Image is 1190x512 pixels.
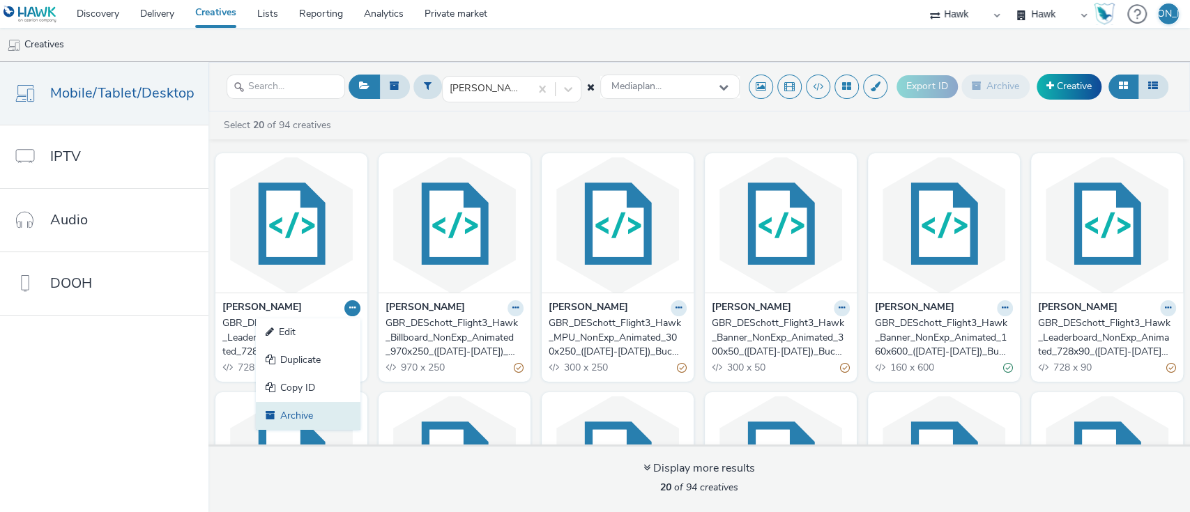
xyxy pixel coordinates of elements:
span: Mediaplan... [611,81,662,93]
div: GBR_DESchott_Flight3_Hawk_Leaderboard_NonExp_Animated_728x90_([DATE]-[DATE])_Bucket 1_20250828 [1038,316,1170,359]
span: 160 x 600 [889,361,934,374]
span: 728 x 90 [1052,361,1092,374]
a: Hawk Academy [1094,3,1120,25]
strong: 20 [660,481,671,494]
strong: [PERSON_NAME] [1038,300,1117,316]
a: GBR_DESchott_Flight3_Hawk_Banner_NonExp_Animated_300x50_([DATE]-[DATE])_Bucket 1_20250828 [712,316,850,359]
a: GBR_DESchott_Flight3_Hawk_MPU_NonExp_Animated_300x250_([DATE]-[DATE])_Bucket 1_20250828 [549,316,687,359]
strong: [PERSON_NAME] [549,300,628,316]
strong: [PERSON_NAME] [222,300,302,316]
div: Partially valid [840,360,850,375]
div: Valid [1003,360,1013,375]
button: Grid [1108,75,1138,98]
a: GBR_DESchott_Flight3_Hawk_Leaderboard_NonExp_Animated_728x90_([DATE]-[DATE])_Bucket 1_20250828 [222,316,360,359]
span: 300 x 250 [563,361,608,374]
button: Export ID [897,75,958,98]
img: undefined Logo [3,6,57,23]
div: GBR_DESchott_Flight3_Hawk_MPU_NonExp_Animated_300x250_([DATE]-[DATE])_Bucket 1_20250828 [549,316,681,359]
button: Table [1138,75,1168,98]
a: GBR_DESchott_Flight3_Hawk_Banner_NonExp_Animated_160x600_([DATE]-[DATE])_Bucket 1_20250828 [875,316,1013,359]
img: GBR_DESchott_Flight3_Hawk_MPU_NonExp_Animated_300x250_(01/9/25-21/9/25)_Bucket 1_20250828 visual [545,157,690,293]
div: Partially valid [514,360,524,375]
span: Mobile/Tablet/Desktop [50,83,194,103]
strong: [PERSON_NAME] [875,300,954,316]
a: GBR_DESchott_Flight3_Hawk_Leaderboard_NonExp_Animated_728x90_([DATE]-[DATE])_Bucket 1_20250828 [1038,316,1176,359]
a: Creative [1037,74,1101,99]
span: Audio [50,210,88,230]
strong: [PERSON_NAME] [712,300,791,316]
img: GBR_DESchott_Flight3_Hawk_Banner_NonExp_Animated_160x600_(01/9/25-21/9/25)_Bucket 1_20250828 visual [871,157,1016,293]
span: of 94 creatives [660,481,738,494]
input: Search... [227,75,345,99]
div: Display more results [643,460,755,476]
img: GBR_DESchott_Flight3_Hawk_Banner_NonExp_Animated_300x50_(01/9/25-21/9/25)_Bucket 1_20250828 visual [708,157,853,293]
div: Partially valid [1166,360,1176,375]
img: GBR_DESchott_Flight3_Hawk_Leaderboard_NonExp_Animated_728x90_(01/9/25-21/9/25)_Bucket 1_20250828 ... [1035,157,1180,293]
img: GBR_DESchott_Flight3_Hawk_Leaderboard_NonExp_Animated_728x90_(22/9/25-31/10/25)_Bucket 1_20250828... [219,157,364,293]
div: GBR_DESchott_Flight3_Hawk_Banner_NonExp_Animated_160x600_([DATE]-[DATE])_Bucket 1_20250828 [875,316,1007,359]
strong: [PERSON_NAME] [386,300,465,316]
span: 300 x 50 [726,361,765,374]
a: GBR_DESchott_Flight3_Hawk_Billboard_NonExp_Animated_970x250_([DATE]-[DATE])_Bucket 1_20250828 [386,316,524,359]
button: Archive [961,75,1030,98]
span: IPTV [50,146,81,166]
img: mobile [7,38,21,52]
span: 970 x 250 [399,361,445,374]
div: GBR_DESchott_Flight3_Hawk_Banner_NonExp_Animated_300x50_([DATE]-[DATE])_Bucket 1_20250828 [712,316,844,359]
span: 728 x 90 [236,361,276,374]
strong: 20 [253,118,264,132]
a: Edit [256,318,360,346]
a: Archive [256,402,360,430]
div: GBR_DESchott_Flight3_Hawk_Leaderboard_NonExp_Animated_728x90_([DATE]-[DATE])_Bucket 1_20250828 [222,316,355,359]
div: Partially valid [677,360,687,375]
div: GBR_DESchott_Flight3_Hawk_Billboard_NonExp_Animated_970x250_([DATE]-[DATE])_Bucket 1_20250828 [386,316,518,359]
img: GBR_DESchott_Flight3_Hawk_Billboard_NonExp_Animated_970x250_(01/9/25-21/9/25)_Bucket 1_20250828 v... [382,157,527,293]
a: Duplicate [256,346,360,374]
span: DOOH [50,273,92,293]
a: Copy ID [256,374,360,402]
img: Hawk Academy [1094,3,1115,25]
a: Select of 94 creatives [222,118,337,132]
